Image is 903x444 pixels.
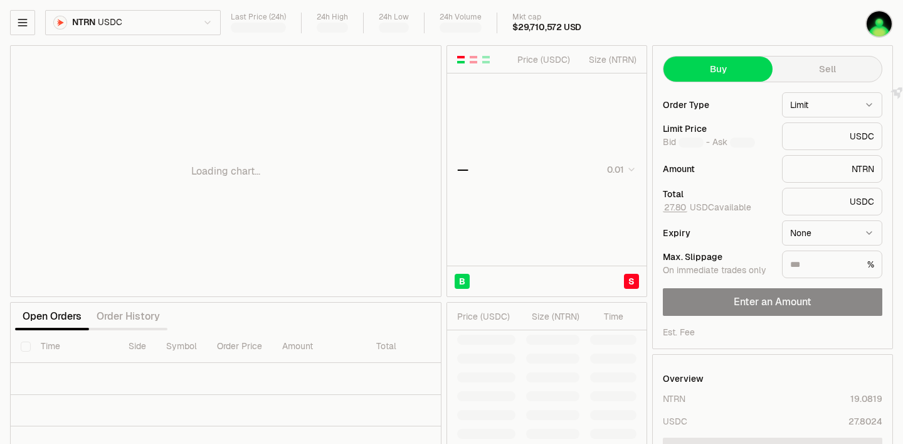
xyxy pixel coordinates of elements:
div: Mkt cap [512,13,581,22]
div: Price ( USDC ) [457,310,515,323]
button: None [782,220,882,246]
button: Show Sell Orders Only [468,55,478,65]
div: Size ( NTRN ) [526,310,579,323]
div: 27.8024 [848,415,882,428]
button: Select all [21,342,31,352]
th: Amount [272,330,366,363]
div: Amount [663,165,772,173]
div: NTRN [663,393,685,405]
span: USDC available [663,202,751,213]
span: NTRN [72,17,95,28]
div: Size ( NTRN ) [581,53,636,66]
th: Total [366,330,460,363]
span: USDC [98,17,122,28]
button: Show Buy Orders Only [481,55,491,65]
div: Max. Slippage [663,252,772,261]
div: Price ( USDC ) [514,53,570,66]
div: 24h High [317,13,348,22]
span: B [459,275,465,288]
div: On immediate trades only [663,265,772,276]
button: Open Orders [15,304,89,329]
div: 24h Volume [440,13,482,22]
img: NTRN Logo [54,16,66,29]
button: 0.01 [603,162,636,177]
img: luv [867,11,892,36]
th: Order Price [207,330,272,363]
button: 27.80 [663,202,687,212]
div: % [782,251,882,278]
button: Limit [782,92,882,117]
div: USDC [663,415,687,428]
div: 24h Low [379,13,409,22]
div: 19.0819 [850,393,882,405]
div: USDC [782,188,882,215]
div: $29,710,572 USD [512,22,581,33]
div: USDC [782,122,882,150]
th: Side [119,330,156,363]
button: Order History [89,304,167,329]
button: Show Buy and Sell Orders [456,55,466,65]
span: S [628,275,635,288]
div: Est. Fee [663,326,695,338]
span: Bid - [663,137,710,148]
button: Sell [773,57,882,82]
div: Limit Price [663,124,772,133]
div: — [457,161,468,178]
div: Total [663,190,772,198]
th: Time [31,330,119,363]
div: Time [590,310,623,323]
th: Symbol [156,330,207,363]
div: Overview [663,372,704,385]
div: Expiry [663,229,772,237]
button: Buy [663,57,773,82]
div: NTRN [782,155,882,183]
p: Loading chart... [191,164,260,179]
div: Order Type [663,100,772,109]
span: Ask [712,137,755,148]
div: Last Price (24h) [231,13,286,22]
